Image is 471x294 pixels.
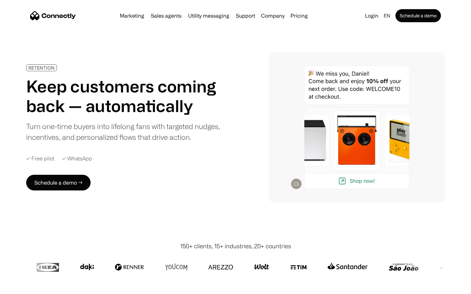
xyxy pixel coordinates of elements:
[26,76,225,116] h1: Keep customers coming back — automatically
[261,11,285,20] div: Company
[26,175,91,190] a: Schedule a demo →
[180,242,291,251] div: 150+ clients, 15+ industries, 20+ countries
[384,11,390,20] div: en
[26,155,54,162] div: ✓ Free pilot
[62,155,92,162] div: ✓ WhatsApp
[148,13,184,18] a: Sales agents
[26,121,225,142] div: Turn one-time buyers into lifelong fans with targeted nudges, incentives, and personalized flows ...
[362,11,381,20] a: Login
[233,13,258,18] a: Support
[28,65,55,70] div: RETENTION
[7,282,39,292] aside: Language selected: English
[117,13,147,18] a: Marketing
[395,9,441,22] a: Schedule a demo
[13,283,39,292] ul: Language list
[185,13,232,18] a: Utility messaging
[288,13,310,18] a: Pricing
